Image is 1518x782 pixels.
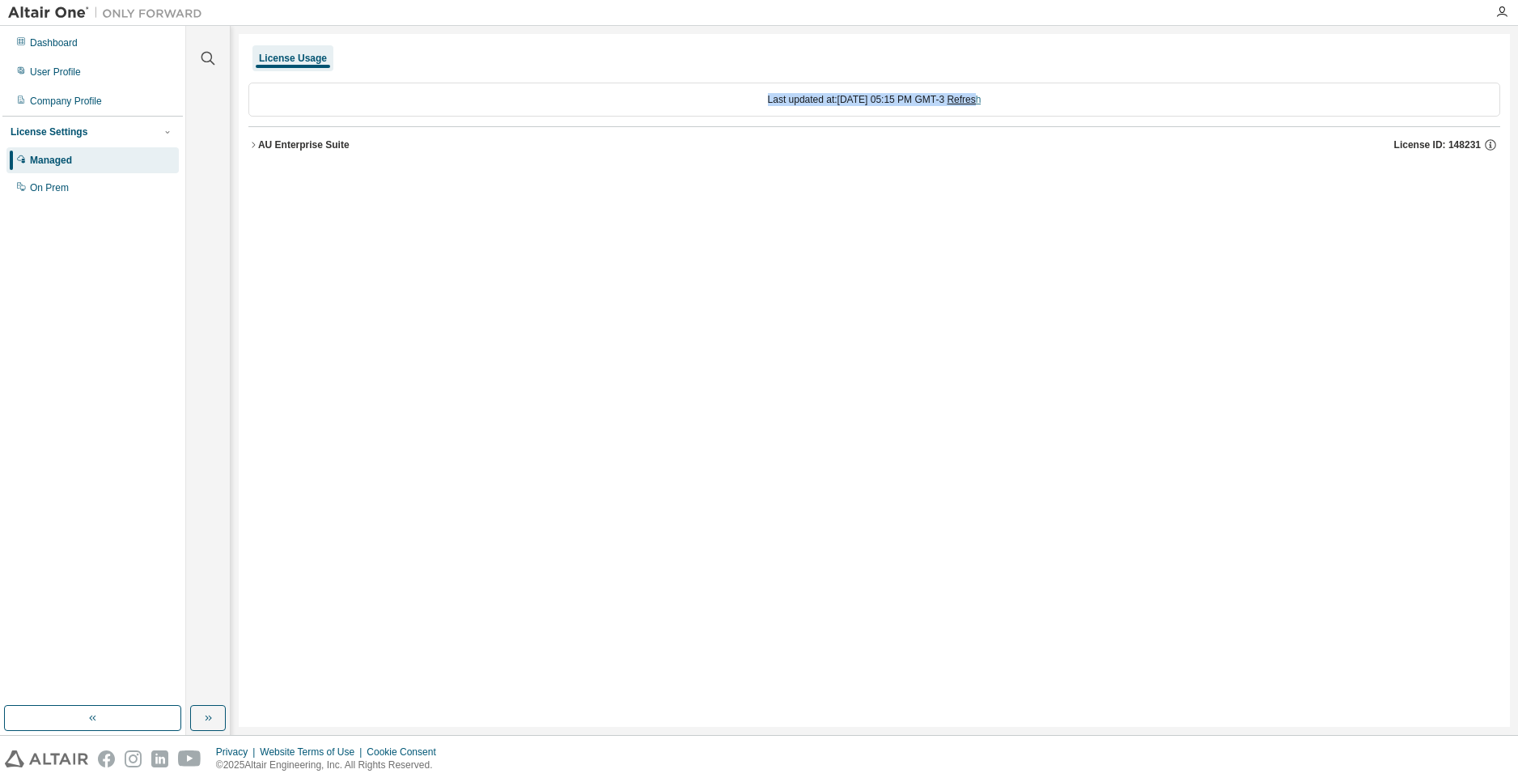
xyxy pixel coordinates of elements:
[216,746,260,759] div: Privacy
[98,750,115,767] img: facebook.svg
[178,750,201,767] img: youtube.svg
[1394,138,1481,151] span: License ID: 148231
[125,750,142,767] img: instagram.svg
[248,83,1500,117] div: Last updated at: [DATE] 05:15 PM GMT-3
[259,52,327,65] div: License Usage
[5,750,88,767] img: altair_logo.svg
[30,36,78,49] div: Dashboard
[367,746,445,759] div: Cookie Consent
[30,95,102,108] div: Company Profile
[258,138,350,151] div: AU Enterprise Suite
[11,125,87,138] div: License Settings
[30,154,72,167] div: Managed
[947,94,981,105] a: Refresh
[30,66,81,79] div: User Profile
[30,181,69,194] div: On Prem
[260,746,367,759] div: Website Terms of Use
[151,750,168,767] img: linkedin.svg
[216,759,446,772] p: © 2025 Altair Engineering, Inc. All Rights Reserved.
[8,5,210,21] img: Altair One
[248,127,1500,163] button: AU Enterprise SuiteLicense ID: 148231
